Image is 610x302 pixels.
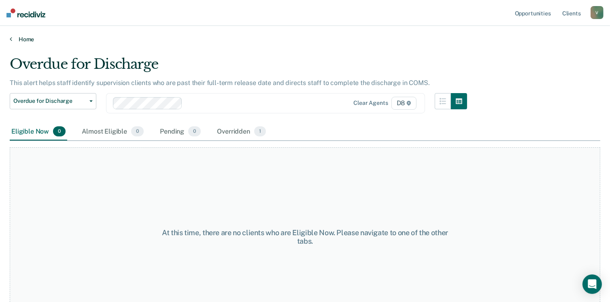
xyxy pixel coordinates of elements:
[6,9,45,17] img: Recidiviz
[131,126,144,137] span: 0
[188,126,201,137] span: 0
[215,123,268,141] div: Overridden1
[157,228,453,246] div: At this time, there are no clients who are Eligible Now. Please navigate to one of the other tabs.
[13,98,86,104] span: Overdue for Discharge
[591,6,604,19] button: V
[80,123,145,141] div: Almost Eligible0
[391,97,417,110] span: D8
[158,123,202,141] div: Pending0
[582,274,602,294] div: Open Intercom Messenger
[10,36,600,43] a: Home
[53,126,66,137] span: 0
[10,93,96,109] button: Overdue for Discharge
[10,56,467,79] div: Overdue for Discharge
[10,79,430,87] p: This alert helps staff identify supervision clients who are past their full-term release date and...
[254,126,266,137] span: 1
[10,123,67,141] div: Eligible Now0
[353,100,388,106] div: Clear agents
